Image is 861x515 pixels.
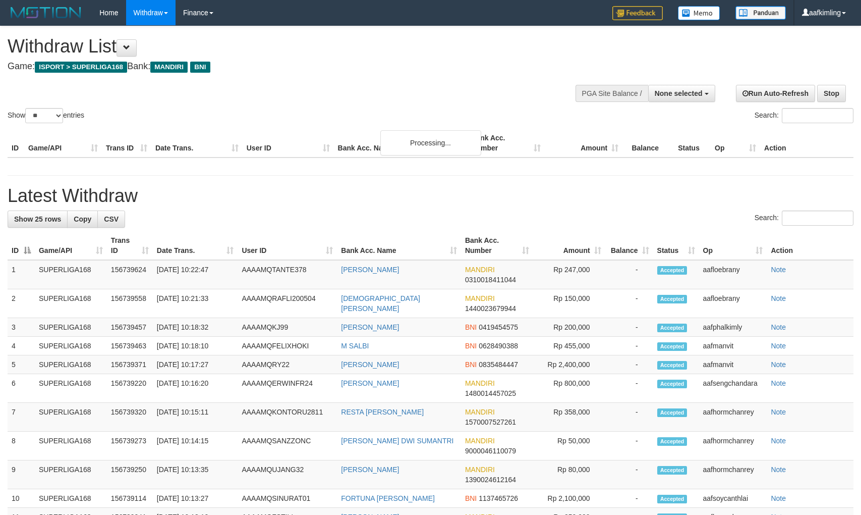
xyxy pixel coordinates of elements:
span: Accepted [657,408,687,417]
td: AAAAMQSANZZONC [238,432,337,460]
a: Note [771,360,786,369]
a: M SALBI [341,342,369,350]
td: aafmanvit [699,355,767,374]
td: [DATE] 10:15:11 [153,403,238,432]
th: Amount: activate to sort column ascending [533,231,605,260]
td: Rp 150,000 [533,289,605,318]
span: Copy 1390024612164 to clipboard [465,476,516,484]
a: Note [771,294,786,302]
span: Show 25 rows [14,215,61,223]
th: Status [674,129,711,158]
span: Accepted [657,342,687,351]
td: 4 [8,337,35,355]
span: Accepted [657,266,687,275]
img: MOTION_logo.png [8,5,84,20]
img: panduan.png [735,6,786,20]
th: Game/API: activate to sort column ascending [35,231,107,260]
th: Bank Acc. Name [334,129,468,158]
th: Amount [545,129,622,158]
td: AAAAMQFELIXHOKI [238,337,337,355]
td: SUPERLIGA168 [35,489,107,508]
td: AAAAMQSINURAT01 [238,489,337,508]
span: MANDIRI [465,379,495,387]
th: User ID [243,129,334,158]
label: Search: [755,211,853,226]
span: MANDIRI [465,408,495,416]
span: MANDIRI [465,437,495,445]
td: - [605,403,653,432]
span: Copy 0628490388 to clipboard [479,342,518,350]
span: BNI [465,494,477,502]
td: 156739463 [107,337,153,355]
a: Show 25 rows [8,211,68,228]
td: 8 [8,432,35,460]
td: 156739220 [107,374,153,403]
a: Note [771,437,786,445]
td: 5 [8,355,35,374]
th: Bank Acc. Number [467,129,545,158]
td: [DATE] 10:18:32 [153,318,238,337]
a: Note [771,494,786,502]
td: SUPERLIGA168 [35,318,107,337]
th: Balance: activate to sort column ascending [605,231,653,260]
img: Button%20Memo.svg [678,6,720,20]
td: - [605,374,653,403]
span: MANDIRI [150,62,188,73]
a: [PERSON_NAME] DWI SUMANTRI [341,437,453,445]
th: Op [711,129,760,158]
input: Search: [782,211,853,226]
label: Show entries [8,108,84,123]
label: Search: [755,108,853,123]
td: 156739371 [107,355,153,374]
td: aafhormchanrey [699,460,767,489]
a: RESTA [PERSON_NAME] [341,408,424,416]
td: - [605,432,653,460]
a: [PERSON_NAME] [341,323,399,331]
span: ISPORT > SUPERLIGA168 [35,62,127,73]
td: SUPERLIGA168 [35,374,107,403]
span: Copy 0310018411044 to clipboard [465,276,516,284]
td: SUPERLIGA168 [35,432,107,460]
th: Trans ID [102,129,151,158]
td: - [605,337,653,355]
span: Copy 1570007527261 to clipboard [465,418,516,426]
h4: Game: Bank: [8,62,564,72]
th: Date Trans.: activate to sort column ascending [153,231,238,260]
a: Note [771,342,786,350]
th: Action [767,231,853,260]
td: AAAAMQUJANG32 [238,460,337,489]
th: Action [760,129,853,158]
td: 156739624 [107,260,153,289]
span: MANDIRI [465,266,495,274]
td: - [605,460,653,489]
td: AAAAMQRAFLI200504 [238,289,337,318]
span: CSV [104,215,119,223]
span: Copy 1480014457025 to clipboard [465,389,516,397]
td: [DATE] 10:14:15 [153,432,238,460]
td: 1 [8,260,35,289]
a: [PERSON_NAME] [341,466,399,474]
th: ID: activate to sort column descending [8,231,35,260]
div: PGA Site Balance / [576,85,648,102]
a: Note [771,466,786,474]
td: [DATE] 10:13:35 [153,460,238,489]
th: User ID: activate to sort column ascending [238,231,337,260]
h1: Withdraw List [8,36,564,57]
span: BNI [465,342,477,350]
td: - [605,260,653,289]
td: SUPERLIGA168 [35,289,107,318]
a: [DEMOGRAPHIC_DATA][PERSON_NAME] [341,294,420,313]
div: Processing... [380,130,481,156]
span: Accepted [657,380,687,388]
td: 2 [8,289,35,318]
td: [DATE] 10:22:47 [153,260,238,289]
span: Accepted [657,466,687,475]
select: Showentries [25,108,63,123]
span: Accepted [657,361,687,370]
th: Game/API [24,129,102,158]
td: 3 [8,318,35,337]
span: BNI [190,62,210,73]
td: aafmanvit [699,337,767,355]
span: Accepted [657,495,687,503]
td: 7 [8,403,35,432]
